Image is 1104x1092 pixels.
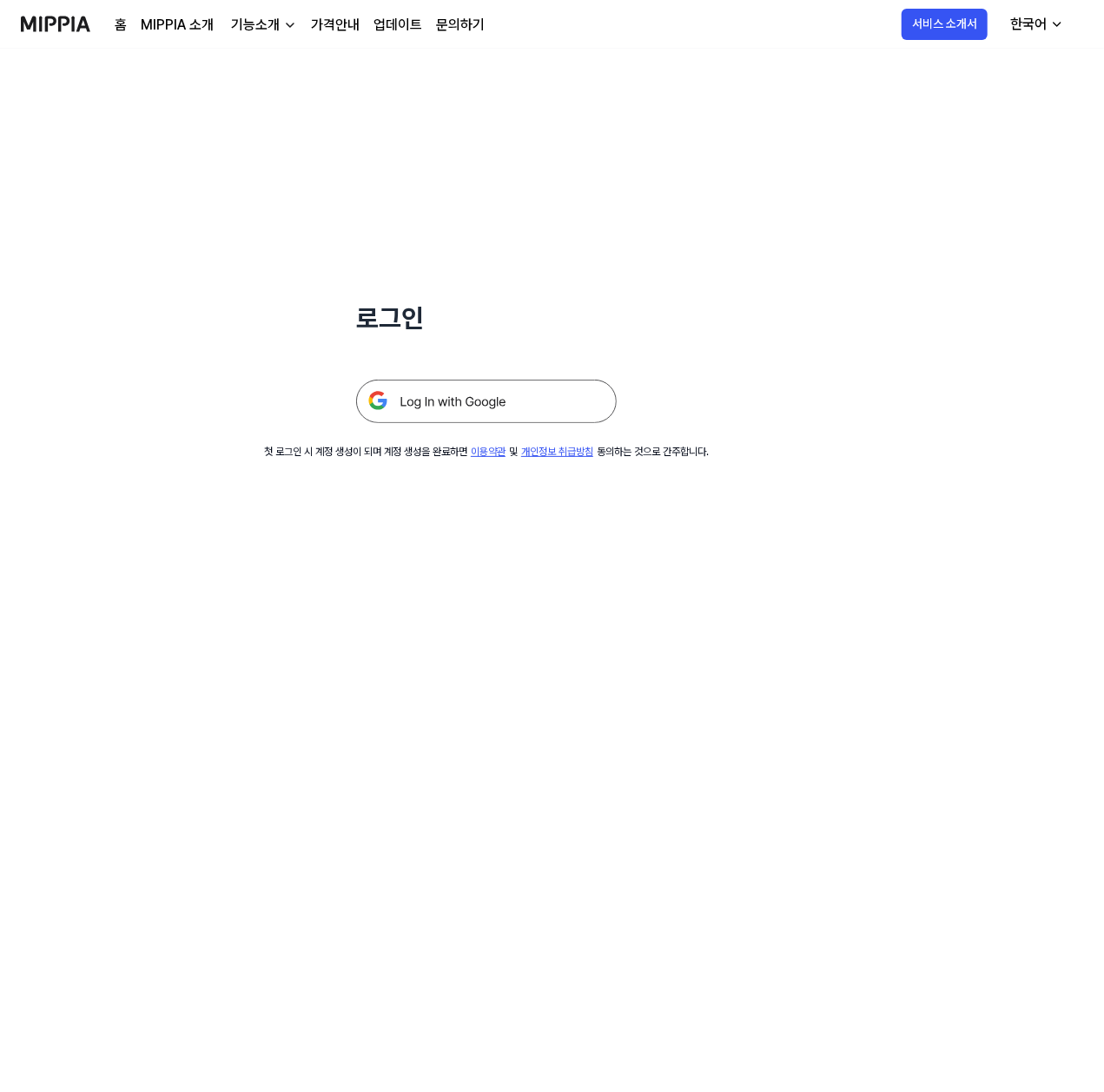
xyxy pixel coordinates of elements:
a: 문의하기 [436,15,485,36]
button: 기능소개 [228,15,297,36]
a: 홈 [115,15,127,36]
a: 개인정보 취급방침 [521,446,593,458]
img: down [283,18,297,32]
a: 이용약관 [471,446,506,458]
div: 기능소개 [228,15,283,36]
a: 업데이트 [374,15,422,36]
h1: 로그인 [356,299,617,338]
div: 한국어 [1007,14,1050,35]
div: 첫 로그인 시 계정 생성이 되며 계정 생성을 완료하면 및 동의하는 것으로 간주합니다. [264,444,709,460]
a: 가격안내 [311,15,360,36]
button: 한국어 [996,7,1074,42]
img: 구글 로그인 버튼 [356,380,617,423]
button: 서비스 소개서 [902,9,988,40]
a: MIPPIA 소개 [141,15,214,36]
